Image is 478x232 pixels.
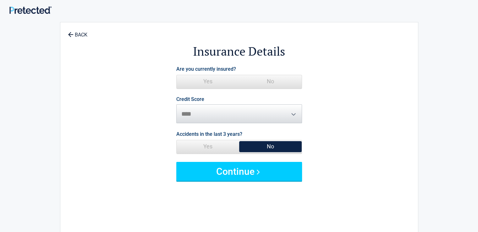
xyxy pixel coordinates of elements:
[177,75,239,88] span: Yes
[176,130,242,138] label: Accidents in the last 3 years?
[239,140,302,153] span: No
[177,140,239,153] span: Yes
[176,97,204,102] label: Credit Score
[176,162,302,181] button: Continue
[95,43,383,59] h2: Insurance Details
[67,26,89,37] a: BACK
[176,65,236,73] label: Are you currently insured?
[239,75,302,88] span: No
[9,6,52,14] img: Main Logo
